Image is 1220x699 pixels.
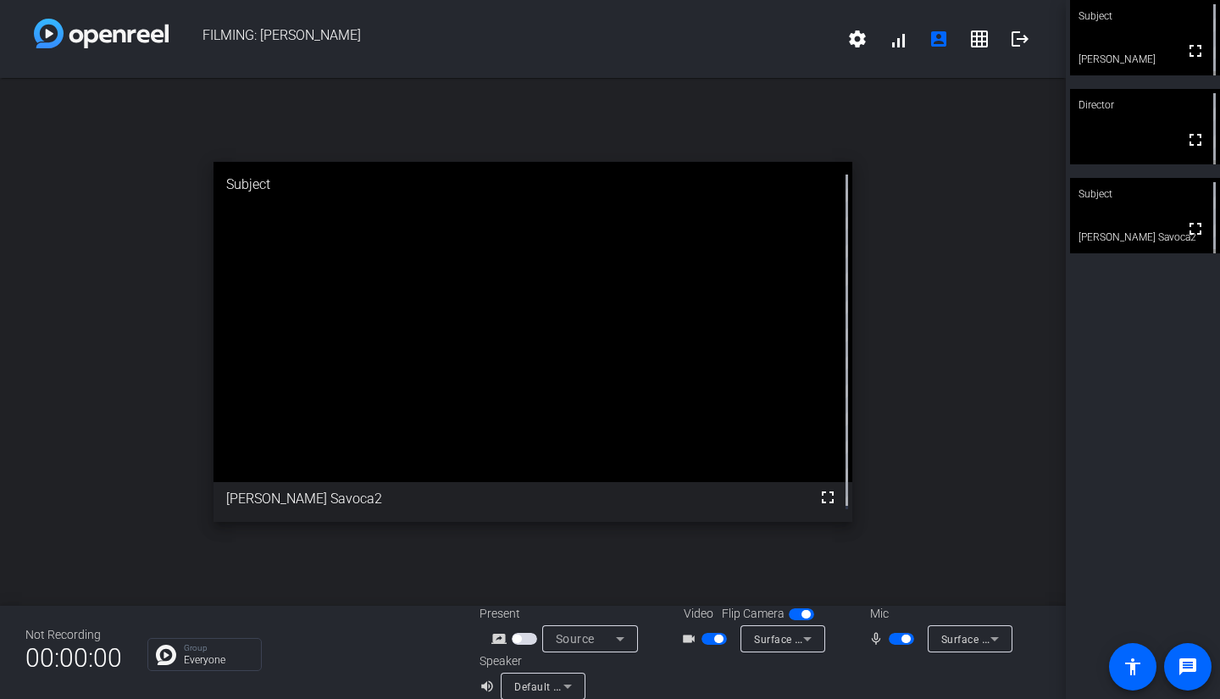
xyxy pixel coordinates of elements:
[1185,41,1206,61] mat-icon: fullscreen
[754,632,863,646] span: Surface Camera Front
[480,605,649,623] div: Present
[514,680,859,693] span: Default - Surface Omnisonic Speakers (Surface High Definition Audio)
[722,605,785,623] span: Flip Camera
[1185,130,1206,150] mat-icon: fullscreen
[1185,219,1206,239] mat-icon: fullscreen
[853,605,1023,623] div: Mic
[184,655,252,665] p: Everyone
[1123,657,1143,677] mat-icon: accessibility
[847,29,868,49] mat-icon: settings
[1178,657,1198,677] mat-icon: message
[969,29,990,49] mat-icon: grid_on
[184,644,252,652] p: Group
[684,605,713,623] span: Video
[213,162,853,208] div: Subject
[681,629,701,649] mat-icon: videocam_outline
[169,19,837,59] span: FILMING: [PERSON_NAME]
[556,632,595,646] span: Source
[25,637,122,679] span: 00:00:00
[818,487,838,508] mat-icon: fullscreen
[878,19,918,59] button: signal_cellular_alt
[480,652,581,670] div: Speaker
[491,629,512,649] mat-icon: screen_share_outline
[34,19,169,48] img: white-gradient.svg
[25,626,122,644] div: Not Recording
[929,29,949,49] mat-icon: account_box
[1070,89,1220,121] div: Director
[868,629,889,649] mat-icon: mic_none
[480,676,500,696] mat-icon: volume_up
[1070,178,1220,210] div: Subject
[156,645,176,665] img: Chat Icon
[1010,29,1030,49] mat-icon: logout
